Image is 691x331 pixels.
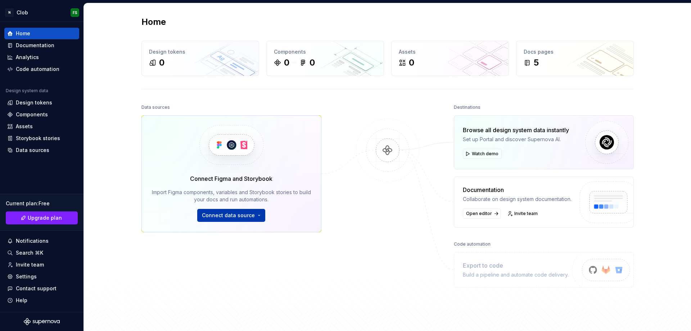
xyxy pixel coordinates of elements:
[463,185,572,194] div: Documentation
[4,295,79,306] button: Help
[16,135,60,142] div: Storybook stories
[454,239,491,249] div: Code automation
[16,30,30,37] div: Home
[472,151,498,157] span: Watch demo
[141,16,166,28] h2: Home
[310,57,315,68] div: 0
[4,235,79,247] button: Notifications
[4,271,79,282] a: Settings
[284,57,289,68] div: 0
[16,123,33,130] div: Assets
[4,133,79,144] a: Storybook stories
[463,126,569,134] div: Browse all design system data instantly
[514,211,538,216] span: Invite team
[466,211,492,216] span: Open editor
[463,136,569,143] div: Set up Portal and discover Supernova AI.
[16,147,49,154] div: Data sources
[149,48,252,55] div: Design tokens
[463,261,569,270] div: Export to code
[16,99,52,106] div: Design tokens
[463,271,569,278] div: Build a pipeline and automate code delivery.
[1,5,82,20] button: NClobFS
[4,121,79,132] a: Assets
[190,174,272,183] div: Connect Figma and Storybook
[159,57,164,68] div: 0
[4,40,79,51] a: Documentation
[141,102,170,112] div: Data sources
[409,57,414,68] div: 0
[16,54,39,61] div: Analytics
[524,48,626,55] div: Docs pages
[4,283,79,294] button: Contact support
[463,196,572,203] div: Collaborate on design system documentation.
[4,144,79,156] a: Data sources
[16,237,49,245] div: Notifications
[16,42,54,49] div: Documentation
[4,109,79,120] a: Components
[17,9,28,16] div: Clob
[16,297,27,304] div: Help
[4,52,79,63] a: Analytics
[141,41,259,76] a: Design tokens0
[152,189,311,203] div: Import Figma components, variables and Storybook stories to build your docs and run automations.
[463,149,502,159] button: Watch demo
[28,214,62,222] span: Upgrade plan
[73,10,77,15] div: FS
[266,41,384,76] a: Components00
[16,66,59,73] div: Code automation
[463,209,501,219] a: Open editor
[4,28,79,39] a: Home
[6,211,78,224] button: Upgrade plan
[6,88,48,94] div: Design system data
[197,209,265,222] button: Connect data source
[16,273,37,280] div: Settings
[399,48,501,55] div: Assets
[516,41,634,76] a: Docs pages5
[16,261,44,268] div: Invite team
[505,209,541,219] a: Invite team
[16,111,48,118] div: Components
[4,97,79,108] a: Design tokens
[4,63,79,75] a: Code automation
[202,212,255,219] span: Connect data source
[274,48,376,55] div: Components
[6,200,78,207] div: Current plan : Free
[16,285,57,292] div: Contact support
[4,259,79,270] a: Invite team
[24,318,60,325] svg: Supernova Logo
[16,249,43,256] div: Search ⌘K
[5,8,14,17] div: N
[534,57,539,68] div: 5
[454,102,480,112] div: Destinations
[391,41,509,76] a: Assets0
[4,247,79,259] button: Search ⌘K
